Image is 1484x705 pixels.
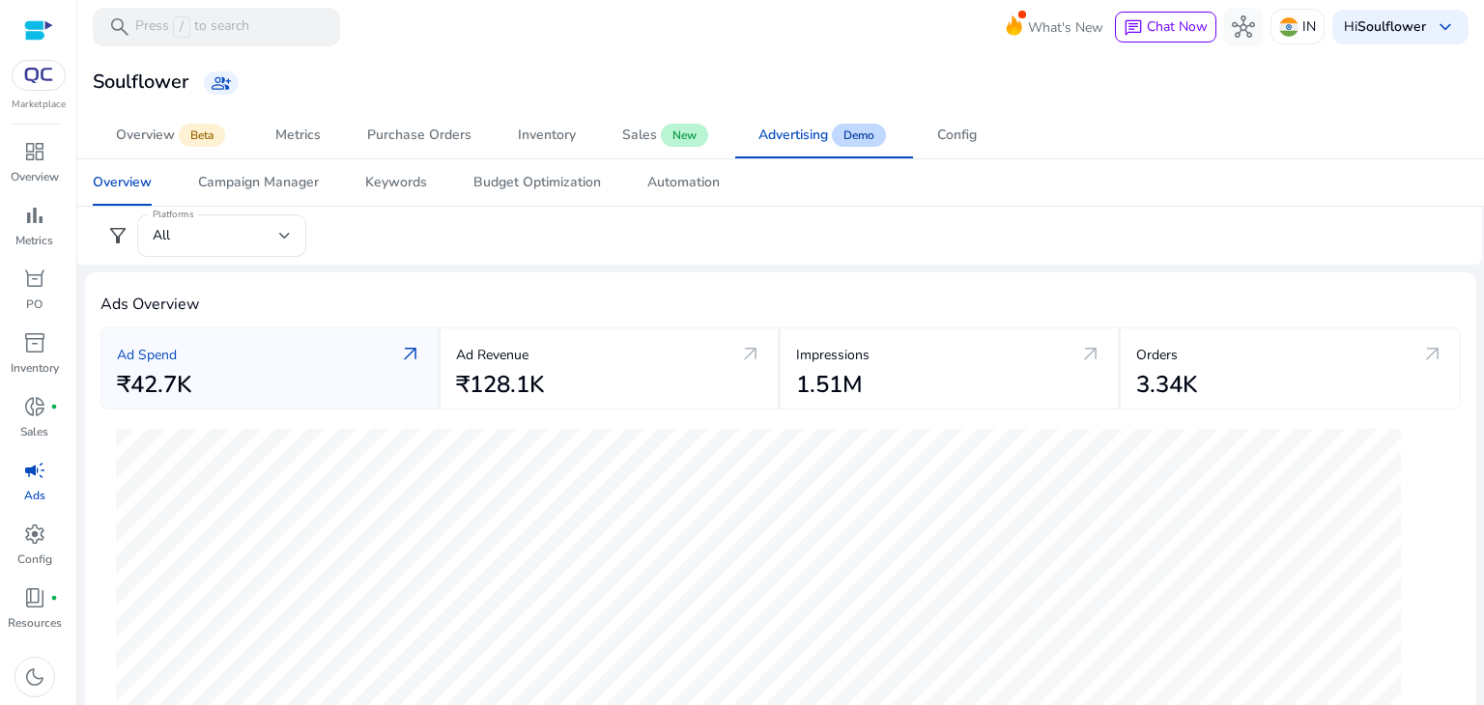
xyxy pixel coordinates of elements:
span: fiber_manual_record [50,594,58,602]
div: Overview [93,176,152,189]
span: campaign [23,459,46,482]
div: Metrics [275,128,321,142]
div: Automation [647,176,720,189]
p: Ads [24,487,45,504]
span: arrow_outward [399,343,422,366]
span: arrow_outward [739,343,762,366]
button: chatChat Now [1115,12,1216,42]
span: All [153,226,170,244]
p: Metrics [15,232,53,249]
span: inventory_2 [23,331,46,354]
span: book_4 [23,586,46,609]
span: search [108,15,131,39]
p: Resources [8,614,62,632]
span: bar_chart [23,204,46,227]
div: Budget Optimization [473,176,601,189]
span: filter_alt [106,224,129,247]
span: Beta [179,124,225,147]
p: Impressions [796,345,870,365]
h4: Ads Overview [100,296,1461,314]
p: Inventory [11,359,59,377]
span: Demo [832,124,886,147]
span: settings [23,522,46,546]
span: donut_small [23,395,46,418]
mat-label: Platforms [153,208,193,221]
div: Advertising [758,128,828,142]
span: dashboard [23,140,46,163]
h3: Soulflower [93,70,188,94]
img: QC-logo.svg [21,68,56,83]
h2: ₹128.1K [456,371,544,399]
p: Ad Revenue [456,345,528,365]
span: What's New [1028,11,1103,44]
span: hub [1232,15,1255,39]
div: Purchase Orders [367,128,471,142]
span: / [173,16,190,38]
p: Config [17,550,52,568]
span: arrow_outward [1079,343,1102,366]
div: Sales [622,128,657,142]
img: in.svg [1279,17,1298,37]
div: Config [937,128,977,142]
p: Ad Spend [117,345,177,365]
span: dark_mode [23,665,46,689]
span: group_add [212,73,231,93]
span: orders [23,268,46,291]
b: Soulflower [1357,17,1426,36]
h2: 3.34K [1136,371,1197,399]
div: Overview [116,128,175,142]
p: PO [26,296,43,313]
div: Campaign Manager [198,176,319,189]
p: Hi [1344,20,1426,34]
p: Orders [1136,345,1178,365]
h2: ₹42.7K [117,371,191,399]
h2: 1.51M [796,371,863,399]
span: fiber_manual_record [50,403,58,410]
span: Chat Now [1147,17,1208,36]
p: IN [1302,10,1316,43]
a: group_add [204,71,239,95]
p: Sales [20,423,48,440]
p: Press to search [135,16,249,38]
span: chat [1124,18,1143,38]
span: New [661,124,708,147]
button: hub [1224,8,1263,46]
p: Overview [11,168,59,185]
span: arrow_outward [1421,343,1444,366]
span: keyboard_arrow_down [1434,15,1457,39]
p: Marketplace [12,98,66,112]
div: Keywords [365,176,427,189]
div: Inventory [518,128,576,142]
